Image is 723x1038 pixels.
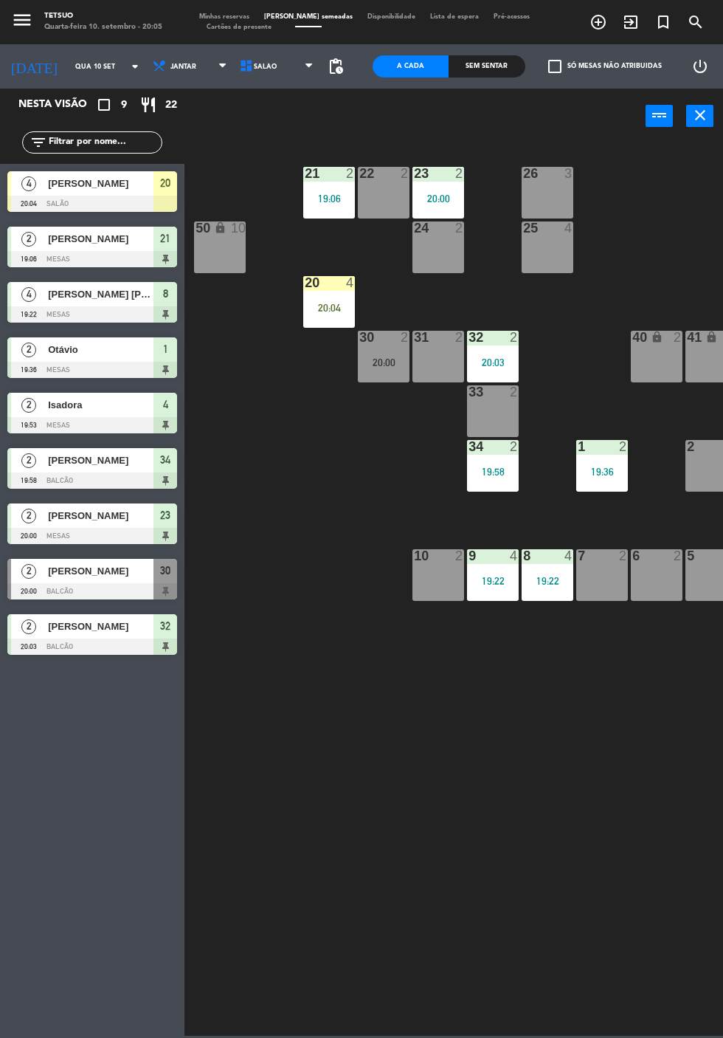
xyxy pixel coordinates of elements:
[21,453,36,468] span: 2
[414,221,415,235] div: 24
[160,174,170,192] span: 20
[622,13,640,31] i: exit_to_app
[21,398,36,413] span: 2
[691,106,709,124] i: close
[48,231,153,247] span: [PERSON_NAME]
[48,453,153,468] span: [PERSON_NAME]
[303,193,355,204] div: 19:06
[455,549,464,563] div: 2
[7,96,106,114] div: Nesta visão
[160,617,170,635] span: 32
[160,506,170,524] span: 23
[578,549,578,563] div: 7
[423,13,486,20] span: Lista de espera
[691,58,709,75] i: power_settings_new
[401,331,409,344] div: 2
[686,105,713,127] button: close
[523,167,524,180] div: 26
[359,331,360,344] div: 30
[687,440,688,453] div: 2
[414,549,415,563] div: 10
[360,13,423,20] span: Disponibilidade
[305,276,305,289] div: 20
[674,331,682,344] div: 2
[412,193,464,204] div: 20:00
[687,13,705,31] i: search
[139,96,157,114] i: restaurant
[11,9,33,35] button: menu
[231,221,246,235] div: 10
[21,564,36,579] span: 2
[160,451,170,469] span: 34
[163,285,168,303] span: 8
[48,286,153,302] span: [PERSON_NAME] [PERSON_NAME] Costa
[44,22,162,33] div: Quarta-feira 10. setembro - 20:05
[126,58,144,75] i: arrow_drop_down
[48,176,153,191] span: [PERSON_NAME]
[160,230,170,247] span: 21
[346,167,355,180] div: 2
[165,97,177,114] span: 22
[589,13,607,31] i: add_circle_outline
[548,60,561,73] span: check_box_outline_blank
[21,176,36,191] span: 4
[687,331,688,344] div: 41
[467,576,519,586] div: 19:22
[510,331,519,344] div: 2
[523,549,524,563] div: 8
[578,440,578,453] div: 1
[705,331,718,343] i: lock
[401,167,409,180] div: 2
[467,357,519,368] div: 20:03
[199,24,279,30] span: Cartões de presente
[646,105,673,127] button: power_input
[564,549,573,563] div: 4
[30,134,47,151] i: filter_list
[359,167,360,180] div: 22
[455,331,464,344] div: 2
[687,549,688,563] div: 5
[192,13,257,20] span: Minhas reservas
[170,63,196,71] span: Jantar
[455,221,464,235] div: 2
[576,467,628,477] div: 19:36
[510,385,519,399] div: 2
[95,96,113,114] i: crop_square
[47,134,162,151] input: Filtrar por nome...
[257,13,360,20] span: [PERSON_NAME] semeadas
[48,508,153,523] span: [PERSON_NAME]
[48,619,153,634] span: [PERSON_NAME]
[346,276,355,289] div: 4
[651,331,663,343] i: lock
[674,549,682,563] div: 2
[163,396,168,413] span: 4
[654,13,672,31] i: turned_in_not
[651,106,668,124] i: power_input
[160,562,170,580] span: 30
[21,343,36,357] span: 2
[523,221,524,235] div: 25
[48,563,153,579] span: [PERSON_NAME]
[564,167,573,180] div: 3
[455,167,464,180] div: 2
[305,167,305,180] div: 21
[21,509,36,523] span: 2
[214,221,226,234] i: lock
[564,221,573,235] div: 4
[254,63,277,71] span: Salão
[510,440,519,453] div: 2
[548,60,662,73] label: Só mesas não atribuidas
[619,440,628,453] div: 2
[449,55,525,78] div: Sem sentar
[373,55,449,78] div: A cada
[48,397,153,413] span: Isadora
[303,303,355,313] div: 20:04
[21,232,36,247] span: 2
